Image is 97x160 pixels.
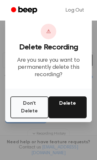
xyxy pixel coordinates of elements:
h3: Delete Recording [10,43,87,52]
button: Delete [48,96,87,118]
a: Beep [6,4,43,17]
button: Don't Delete [10,96,48,118]
div: ⚠ [41,24,56,39]
a: Log Out [59,3,91,18]
p: Are you sure you want to permanently delete this recording? [10,57,87,79]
